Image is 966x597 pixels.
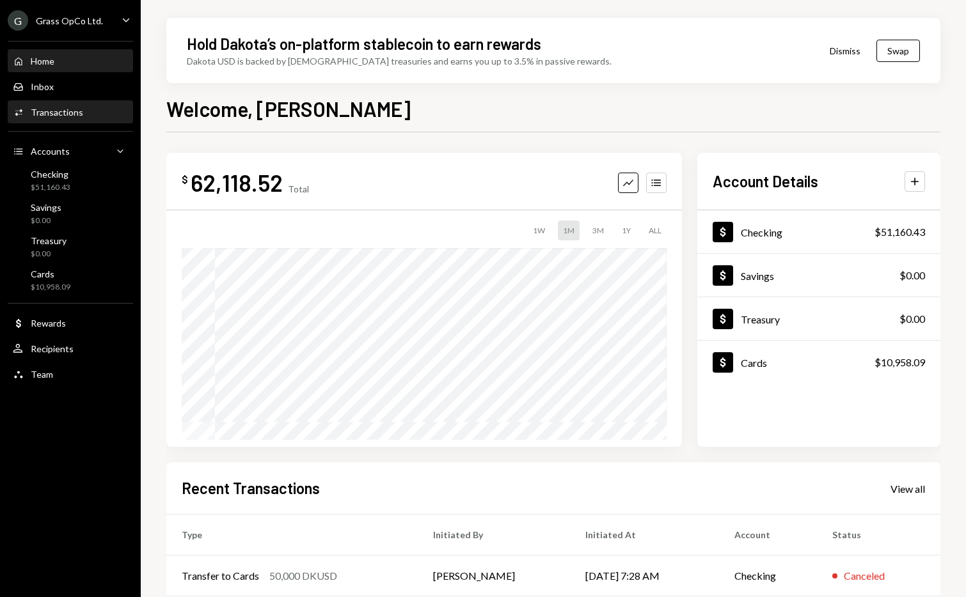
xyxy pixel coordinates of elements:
div: Canceled [844,568,885,584]
a: Savings$0.00 [697,254,940,297]
div: Rewards [31,318,66,329]
div: Hold Dakota’s on-platform stablecoin to earn rewards [187,33,541,54]
div: $0.00 [899,311,925,327]
a: Rewards [8,311,133,334]
div: Team [31,369,53,380]
a: Accounts [8,139,133,162]
div: $51,160.43 [875,224,925,240]
div: $51,160.43 [31,182,70,193]
div: $0.00 [899,268,925,283]
div: 1M [558,221,580,240]
a: Inbox [8,75,133,98]
a: View all [891,481,925,495]
div: 50,000 DKUSD [269,568,337,584]
a: Checking$51,160.43 [697,210,940,253]
a: Recipients [8,337,133,360]
div: Savings [741,270,774,282]
button: Swap [876,40,920,62]
div: View all [891,483,925,495]
div: Grass OpCo Ltd. [36,15,103,26]
a: Team [8,362,133,385]
div: Accounts [31,146,70,157]
div: 1Y [617,221,636,240]
h2: Recent Transactions [182,477,320,499]
div: 3M [587,221,609,240]
a: Savings$0.00 [8,198,133,229]
div: Cards [31,268,70,279]
div: $0.00 [31,249,67,260]
div: Total [288,183,309,194]
a: Cards$10,958.09 [697,341,940,384]
div: $0.00 [31,215,61,226]
th: Type [166,515,418,555]
div: Savings [31,202,61,213]
div: 62,118.52 [191,168,283,197]
button: Dismiss [814,36,876,66]
div: Inbox [31,81,54,92]
div: Transactions [31,107,83,118]
div: Transfer to Cards [182,568,259,584]
a: Transactions [8,100,133,123]
div: $ [182,173,188,186]
h2: Account Details [713,171,818,192]
td: [DATE] 7:28 AM [570,555,719,596]
a: Cards$10,958.09 [8,265,133,295]
div: ALL [644,221,667,240]
th: Initiated By [418,515,570,555]
div: $10,958.09 [31,282,70,293]
div: Treasury [741,313,780,325]
a: Home [8,49,133,72]
div: Dakota USD is backed by [DEMOGRAPHIC_DATA] treasuries and earns you up to 3.5% in passive rewards. [187,54,612,68]
div: 1W [528,221,550,240]
th: Status [817,515,940,555]
a: Treasury$0.00 [8,231,133,262]
h1: Welcome, [PERSON_NAME] [166,96,411,121]
div: Home [31,56,54,66]
div: G [8,10,28,31]
th: Account [719,515,817,555]
div: Checking [31,169,70,180]
div: Cards [741,357,767,369]
div: Recipients [31,343,74,354]
a: Checking$51,160.43 [8,165,133,196]
div: Checking [741,226,782,238]
td: [PERSON_NAME] [418,555,570,596]
th: Initiated At [570,515,719,555]
div: $10,958.09 [875,355,925,370]
td: Checking [719,555,817,596]
div: Treasury [31,235,67,246]
a: Treasury$0.00 [697,297,940,340]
